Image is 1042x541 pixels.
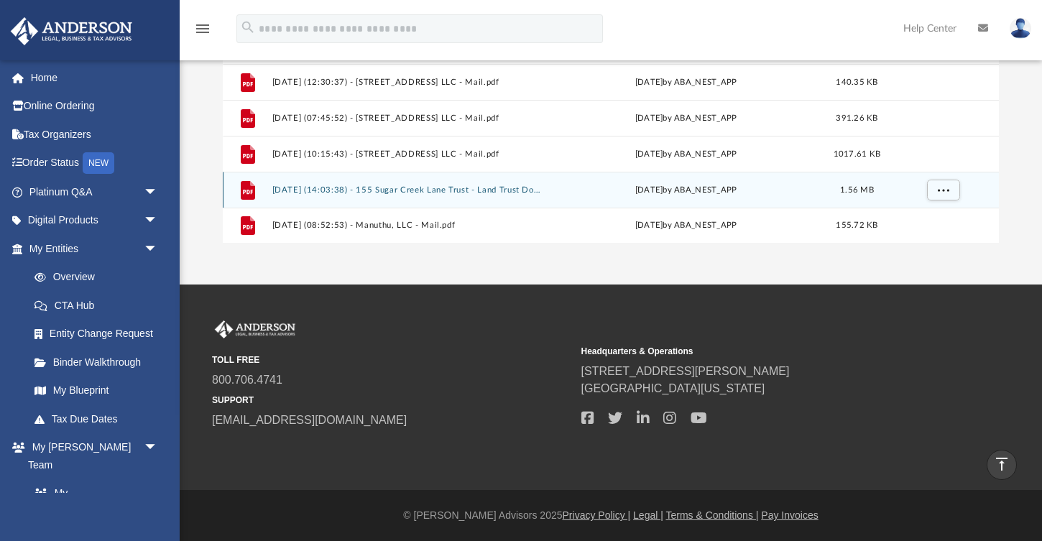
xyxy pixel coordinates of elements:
button: More options [927,179,960,200]
a: My Entitiesarrow_drop_down [10,234,180,263]
a: Legal | [633,509,663,521]
span: [DATE] [635,221,663,229]
span: arrow_drop_down [144,177,172,207]
a: Binder Walkthrough [20,348,180,376]
img: Anderson Advisors Platinum Portal [6,17,137,45]
span: arrow_drop_down [144,433,172,463]
span: 1017.61 KB [834,149,881,157]
a: Terms & Conditions | [666,509,759,521]
a: 800.706.4741 [212,374,282,386]
a: CTA Hub [20,291,180,320]
span: 1.56 MB [840,185,874,193]
span: 155.72 KB [836,221,877,229]
button: [DATE] (14:03:38) - 155 Sugar Creek Lane Trust - Land Trust Documents from [PERSON_NAME].pdf [272,185,544,194]
div: by ABA_NEST_APP [550,219,822,232]
i: vertical_align_top [993,456,1010,473]
a: [EMAIL_ADDRESS][DOMAIN_NAME] [212,414,407,426]
div: by ABA_NEST_APP [550,183,822,196]
a: [STREET_ADDRESS][PERSON_NAME] [581,365,790,377]
a: Tax Due Dates [20,404,180,433]
div: [DATE] by ABA_NEST_APP [550,75,822,88]
a: menu [194,27,211,37]
button: [DATE] (08:52:53) - Manuthu, LLC - Mail.pdf [272,221,544,230]
a: Home [10,63,180,92]
span: 140.35 KB [836,78,877,85]
a: Pay Invoices [761,509,818,521]
span: arrow_drop_down [144,206,172,236]
a: Overview [20,263,180,292]
span: 391.26 KB [836,114,877,121]
a: [GEOGRAPHIC_DATA][US_STATE] [581,382,765,394]
a: Entity Change Request [20,320,180,348]
a: My Blueprint [20,376,172,405]
a: Digital Productsarrow_drop_down [10,206,180,235]
a: vertical_align_top [987,450,1017,480]
a: My [PERSON_NAME] Teamarrow_drop_down [10,433,172,479]
img: Anderson Advisors Platinum Portal [212,320,298,339]
small: TOLL FREE [212,353,571,366]
img: User Pic [1010,18,1031,39]
div: [DATE] by ABA_NEST_APP [550,111,822,124]
button: [DATE] (07:45:52) - [STREET_ADDRESS] LLC - Mail.pdf [272,113,544,122]
a: Platinum Q&Aarrow_drop_down [10,177,180,206]
div: NEW [83,152,114,174]
a: Tax Organizers [10,120,180,149]
small: Headquarters & Operations [581,345,941,358]
i: search [240,19,256,35]
a: Online Ordering [10,92,180,121]
small: SUPPORT [212,394,571,407]
i: menu [194,20,211,37]
a: Privacy Policy | [563,509,631,521]
div: [DATE] by ABA_NEST_APP [550,147,822,160]
span: [DATE] [635,185,663,193]
span: arrow_drop_down [144,234,172,264]
button: [DATE] (12:30:37) - [STREET_ADDRESS] LLC - Mail.pdf [272,77,544,86]
div: © [PERSON_NAME] Advisors 2025 [180,508,1042,523]
button: [DATE] (10:15:43) - [STREET_ADDRESS] LLC - Mail.pdf [272,149,544,158]
a: Order StatusNEW [10,149,180,178]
